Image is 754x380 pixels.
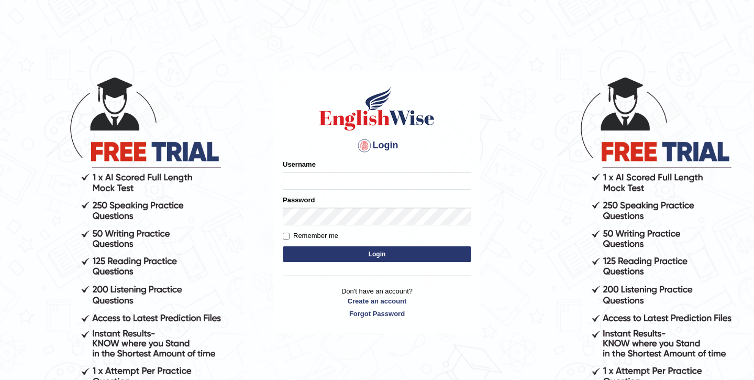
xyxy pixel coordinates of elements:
[283,233,290,240] input: Remember me
[283,231,338,241] label: Remember me
[283,137,471,154] h4: Login
[283,195,315,205] label: Password
[283,159,316,169] label: Username
[283,246,471,262] button: Login
[283,286,471,319] p: Don't have an account?
[283,309,471,319] a: Forgot Password
[317,85,437,132] img: Logo of English Wise sign in for intelligent practice with AI
[283,296,471,306] a: Create an account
